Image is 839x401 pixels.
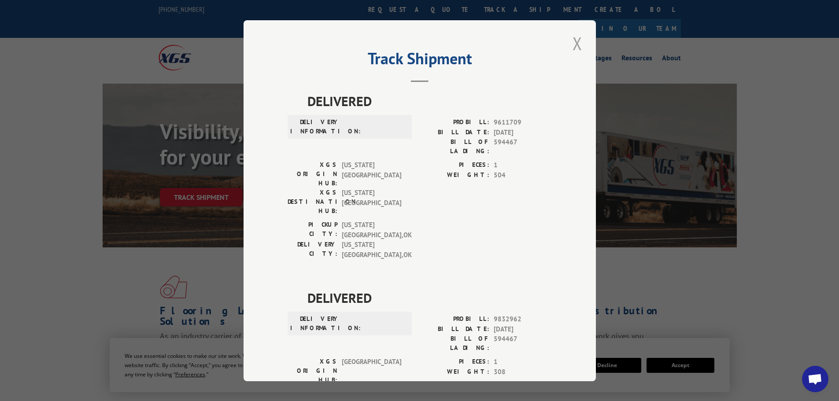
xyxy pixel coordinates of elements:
[420,160,489,170] label: PIECES:
[420,367,489,377] label: WEIGHT:
[420,137,489,156] label: BILL OF LADING:
[420,127,489,137] label: BILL DATE:
[420,170,489,180] label: WEIGHT:
[802,366,828,392] a: Open chat
[288,188,337,216] label: XGS DESTINATION HUB:
[420,334,489,353] label: BILL OF LADING:
[288,240,337,260] label: DELIVERY CITY:
[342,220,401,240] span: [US_STATE][GEOGRAPHIC_DATA] , OK
[342,188,401,216] span: [US_STATE][GEOGRAPHIC_DATA]
[288,160,337,188] label: XGS ORIGIN HUB:
[494,324,552,334] span: [DATE]
[494,314,552,324] span: 9832962
[307,91,552,111] span: DELIVERED
[290,314,340,333] label: DELIVERY INFORMATION:
[494,367,552,377] span: 308
[342,240,401,260] span: [US_STATE][GEOGRAPHIC_DATA] , OK
[342,357,401,385] span: [GEOGRAPHIC_DATA]
[288,52,552,69] h2: Track Shipment
[494,334,552,353] span: 594467
[290,118,340,136] label: DELIVERY INFORMATION:
[420,314,489,324] label: PROBILL:
[288,220,337,240] label: PICKUP CITY:
[420,324,489,334] label: BILL DATE:
[570,31,585,55] button: Close modal
[307,288,552,308] span: DELIVERED
[420,357,489,367] label: PIECES:
[288,357,337,385] label: XGS ORIGIN HUB:
[494,160,552,170] span: 1
[420,118,489,128] label: PROBILL:
[494,137,552,156] span: 594467
[494,118,552,128] span: 9611709
[494,127,552,137] span: [DATE]
[342,160,401,188] span: [US_STATE][GEOGRAPHIC_DATA]
[494,357,552,367] span: 1
[494,170,552,180] span: 504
